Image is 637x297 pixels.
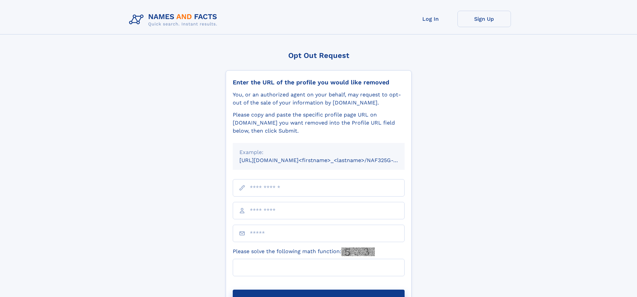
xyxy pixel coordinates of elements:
[233,247,375,256] label: Please solve the following math function:
[226,51,412,60] div: Opt Out Request
[233,111,405,135] div: Please copy and paste the specific profile page URL on [DOMAIN_NAME] you want removed into the Pr...
[404,11,457,27] a: Log In
[457,11,511,27] a: Sign Up
[126,11,223,29] img: Logo Names and Facts
[233,91,405,107] div: You, or an authorized agent on your behalf, may request to opt-out of the sale of your informatio...
[233,79,405,86] div: Enter the URL of the profile you would like removed
[239,148,398,156] div: Example:
[239,157,417,163] small: [URL][DOMAIN_NAME]<firstname>_<lastname>/NAF325G-xxxxxxxx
